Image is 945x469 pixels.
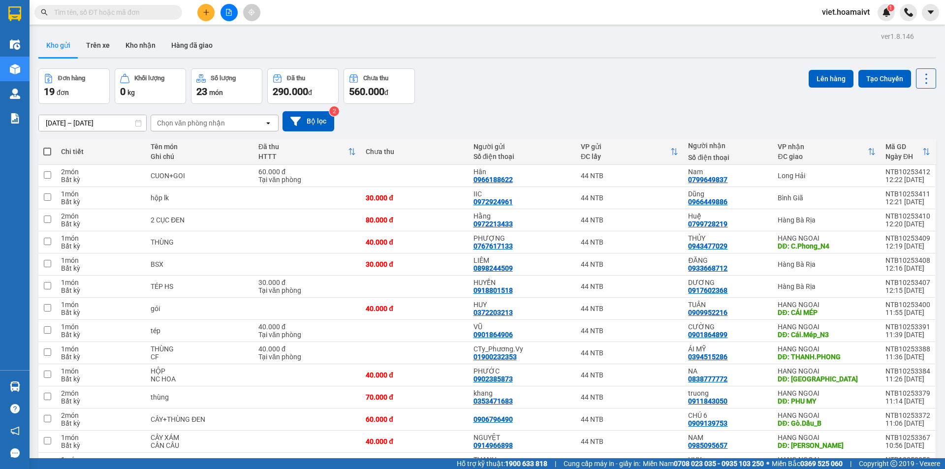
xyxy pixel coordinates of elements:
button: Số lượng23món [191,68,262,104]
button: aim [243,4,260,21]
div: tép [151,327,249,335]
button: caret-down [922,4,939,21]
input: Tìm tên, số ĐT hoặc mã đơn [54,7,170,18]
sup: 1 [887,4,894,11]
div: Hàng Bà Rịa [778,282,876,290]
button: Trên xe [78,33,118,57]
span: Miền Nam [643,458,764,469]
div: 70.000 đ [366,393,463,401]
div: VP nhận [778,143,868,151]
div: 0838777772 [688,375,727,383]
div: CÂY XÁM [151,434,249,441]
div: 44 NTB [581,393,678,401]
span: notification [10,426,20,436]
div: Long Hải [778,172,876,180]
div: DĐ: Cái.Mép_N3 [778,331,876,339]
div: HANG NGOAI [778,389,876,397]
div: 1 món [61,234,141,242]
img: logo-vxr [8,6,21,21]
div: NTB10253359 [885,456,930,464]
div: 0943477029 [688,242,727,250]
div: 0799728219 [688,220,727,228]
div: ÁI MỸ [688,345,768,353]
th: Toggle SortBy [881,139,935,165]
div: Bình Giã [778,194,876,202]
div: HANG NGOAI [778,411,876,419]
th: Toggle SortBy [576,139,683,165]
div: Bất kỳ [61,242,141,250]
span: aim [248,9,255,16]
div: NTB10253400 [885,301,930,309]
div: 44 NTB [581,415,678,423]
div: NTB10253410 [885,212,930,220]
img: solution-icon [10,113,20,124]
div: DƯƠNG [688,279,768,286]
sup: 2 [329,106,339,116]
span: Miền Bắc [772,458,843,469]
img: phone-icon [904,8,913,17]
div: THÙNG [151,238,249,246]
button: Bộ lọc [283,111,334,131]
div: NTB10253411 [885,190,930,198]
div: Tên món [151,143,249,151]
div: DĐ: THANH.PHONG [778,353,876,361]
div: 1 món [61,301,141,309]
span: Nhận: [94,9,117,20]
div: 44 NTB [581,216,678,224]
div: THÙNG [151,345,249,353]
span: 290.000 [273,86,308,97]
div: 40.000 đ [258,345,356,353]
div: Chi tiết [61,148,141,156]
div: Hàng Bà Rịa [94,8,162,32]
div: 0906796490 [473,415,513,423]
span: | [850,458,851,469]
div: 12:20 [DATE] [885,220,930,228]
div: Số điện thoại [473,153,571,160]
div: DĐ: C.Phong_N4 [778,242,876,250]
div: NTB10253412 [885,168,930,176]
span: 0 [120,86,126,97]
span: 23 [196,86,207,97]
div: 11:36 [DATE] [885,353,930,361]
div: CƯỜNG [688,323,768,331]
div: Bất kỳ [61,264,141,272]
div: HUY [473,301,571,309]
div: Ngày ĐH [885,153,922,160]
div: 10:56 [DATE] [885,441,930,449]
th: Toggle SortBy [773,139,881,165]
div: 0901864899 [688,331,727,339]
div: ver 1.8.146 [881,31,914,42]
div: Hàng Bà Rịa [778,216,876,224]
div: NTB10253367 [885,434,930,441]
div: ĐC giao [778,153,868,160]
button: Hàng đã giao [163,33,220,57]
div: 1 món [61,434,141,441]
div: Mã GD [885,143,922,151]
span: plus [203,9,210,16]
img: warehouse-icon [10,381,20,392]
div: NTB10253391 [885,323,930,331]
div: 12:21 [DATE] [885,198,930,206]
div: Bất kỳ [61,331,141,339]
button: Đã thu290.000đ [267,68,339,104]
div: 12:22 [DATE] [885,176,930,184]
div: PHƯỚC [473,367,571,375]
div: gói [151,305,249,313]
div: 1 món [61,367,141,375]
div: 0909139753 [688,419,727,427]
span: viet.hoamaivt [814,6,878,18]
div: 60.000 đ [366,415,463,423]
div: 40.000 đ [366,438,463,445]
div: 40.000 đ [258,323,356,331]
span: file-add [225,9,232,16]
div: DĐ: CÁI MÉP [778,309,876,316]
div: 0917602368 [688,286,727,294]
div: CUON+GOI [151,172,249,180]
span: đ [308,89,312,96]
span: ⚪️ [766,462,769,466]
img: icon-new-feature [882,8,891,17]
div: Ghi chú [151,153,249,160]
div: 44 NTB [581,238,678,246]
div: HANG NGOAI [778,345,876,353]
div: 44 NTB [581,371,678,379]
